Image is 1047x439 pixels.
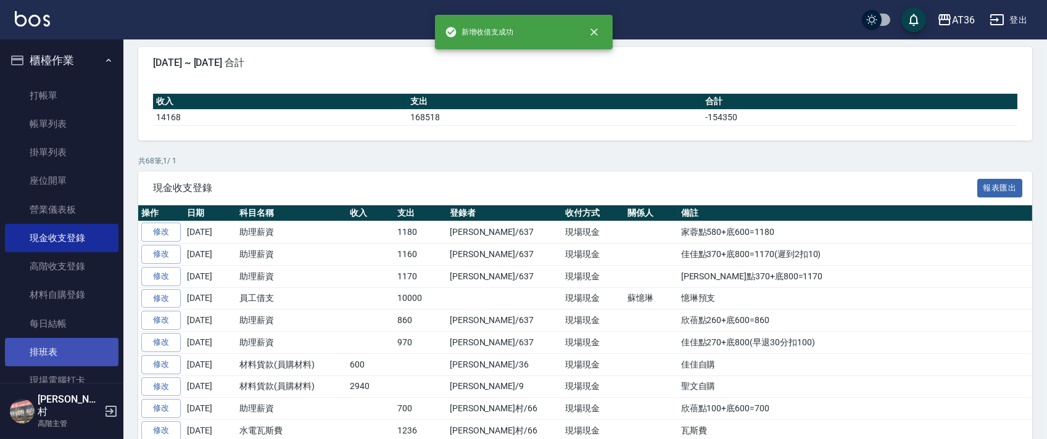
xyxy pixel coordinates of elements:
td: [PERSON_NAME]點370+底800=1170 [678,265,1032,287]
td: 現場現金 [562,398,624,420]
td: 1160 [394,244,447,266]
td: 1180 [394,221,447,244]
a: 材料自購登錄 [5,281,118,309]
button: 報表匯出 [977,179,1023,198]
td: 佳佳點370+底800=1170(遲到2扣10) [678,244,1032,266]
p: 共 68 筆, 1 / 1 [138,155,1032,166]
a: 修改 [141,355,181,374]
button: save [901,7,926,32]
th: 科目名稱 [236,205,347,221]
td: 聖文自購 [678,375,1032,398]
td: 欣蓓點260+底600=860 [678,310,1032,332]
td: 材料貨款(員購材料) [236,353,347,375]
td: 欣蓓點100+底600=700 [678,398,1032,420]
th: 收入 [153,94,407,110]
a: 現金收支登錄 [5,224,118,252]
a: 高階收支登錄 [5,252,118,281]
td: [PERSON_NAME]村/66 [447,398,562,420]
td: 600 [347,353,394,375]
a: 修改 [141,245,181,264]
td: [DATE] [184,287,236,310]
td: 10000 [394,287,447,310]
td: 860 [394,310,447,332]
td: 現場現金 [562,265,624,287]
button: 登出 [985,9,1032,31]
a: 掛單列表 [5,138,118,166]
h5: [PERSON_NAME]村 [38,393,101,418]
td: -154350 [702,109,1017,125]
td: [DATE] [184,244,236,266]
td: [PERSON_NAME]/9 [447,375,562,398]
td: 700 [394,398,447,420]
td: [DATE] [184,221,236,244]
td: 蘇憶琳 [624,287,678,310]
td: [DATE] [184,310,236,332]
td: 現場現金 [562,353,624,375]
td: 助理薪資 [236,221,347,244]
span: 新增收借支成功 [445,26,514,38]
td: 14168 [153,109,407,125]
td: 佳佳自購 [678,353,1032,375]
td: 助理薪資 [236,244,347,266]
td: [DATE] [184,353,236,375]
td: 憶琳預支 [678,287,1032,310]
td: 助理薪資 [236,310,347,332]
a: 營業儀表板 [5,195,118,224]
td: 970 [394,332,447,354]
td: [PERSON_NAME]/637 [447,310,562,332]
a: 修改 [141,289,181,308]
span: [DATE] ~ [DATE] 合計 [153,57,1017,69]
a: 現場電腦打卡 [5,366,118,395]
td: 現場現金 [562,310,624,332]
th: 收付方式 [562,205,624,221]
th: 支出 [407,94,702,110]
td: 現場現金 [562,332,624,354]
td: [PERSON_NAME]/36 [447,353,562,375]
td: 助理薪資 [236,265,347,287]
a: 修改 [141,267,181,286]
td: 家蓉點580+底600=1180 [678,221,1032,244]
th: 備註 [678,205,1032,221]
th: 支出 [394,205,447,221]
a: 修改 [141,223,181,242]
th: 日期 [184,205,236,221]
img: Logo [15,11,50,27]
a: 帳單列表 [5,110,118,138]
td: 現場現金 [562,375,624,398]
th: 登錄者 [447,205,562,221]
button: AT36 [932,7,980,33]
th: 合計 [702,94,1017,110]
td: 1170 [394,265,447,287]
a: 座位開單 [5,166,118,195]
a: 修改 [141,377,181,396]
td: 現場現金 [562,287,624,310]
td: [DATE] [184,375,236,398]
th: 收入 [347,205,394,221]
th: 關係人 [624,205,678,221]
td: 168518 [407,109,702,125]
a: 打帳單 [5,81,118,110]
span: 現金收支登錄 [153,182,977,194]
a: 修改 [141,399,181,418]
td: 現場現金 [562,221,624,244]
td: 員工借支 [236,287,347,310]
td: [DATE] [184,265,236,287]
td: 現場現金 [562,244,624,266]
a: 排班表 [5,338,118,366]
td: 佳佳點270+底800(早退30分扣100) [678,332,1032,354]
td: 材料貨款(員購材料) [236,375,347,398]
td: [PERSON_NAME]/637 [447,221,562,244]
button: close [581,18,608,46]
button: 櫃檯作業 [5,44,118,76]
td: [DATE] [184,398,236,420]
p: 高階主管 [38,418,101,429]
td: [PERSON_NAME]/637 [447,265,562,287]
td: [PERSON_NAME]/637 [447,332,562,354]
div: AT36 [952,12,975,28]
img: Person [10,399,35,424]
td: 助理薪資 [236,398,347,420]
a: 每日結帳 [5,310,118,338]
a: 修改 [141,333,181,352]
td: [PERSON_NAME]/637 [447,244,562,266]
td: [DATE] [184,332,236,354]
